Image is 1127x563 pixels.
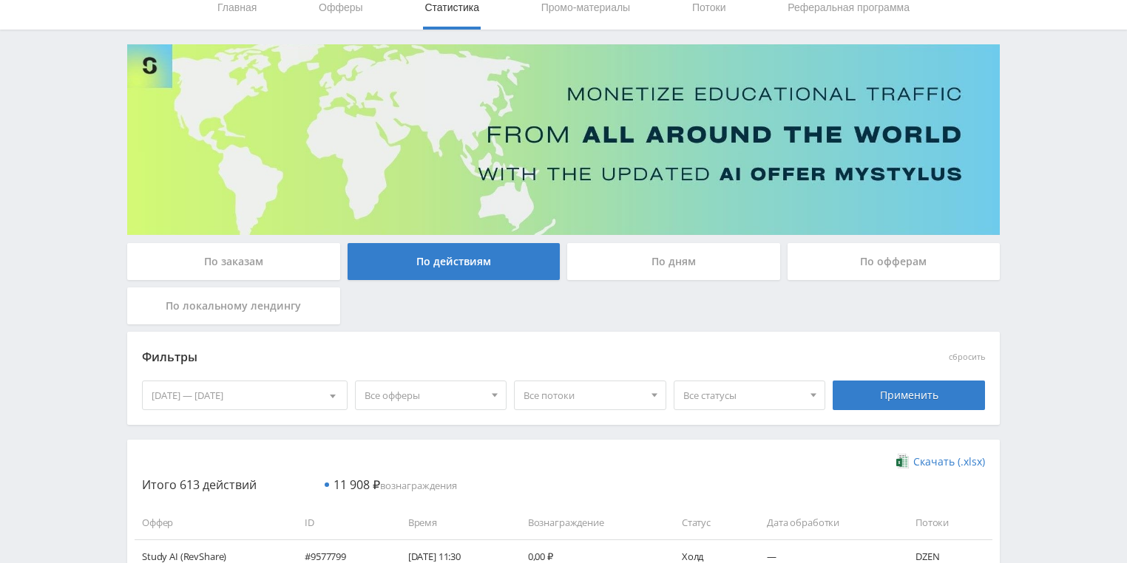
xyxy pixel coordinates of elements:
td: Время [393,506,513,539]
span: Скачать (.xlsx) [913,456,985,468]
img: xlsx [896,454,909,468]
span: 11 908 ₽ [334,477,380,493]
td: ID [290,506,393,539]
a: Скачать (.xlsx) [896,454,985,469]
td: Оффер [135,506,290,539]
td: Вознаграждение [513,506,667,539]
div: [DATE] — [DATE] [143,381,347,409]
div: По локальному лендингу [127,287,340,324]
div: Применить [833,381,985,410]
td: Дата обработки [752,506,901,539]
button: сбросить [949,352,985,362]
div: По заказам [127,243,340,280]
div: По действиям [348,243,561,280]
span: вознаграждения [334,479,457,492]
span: Все статусы [683,381,803,409]
span: Итого 613 действий [142,477,257,493]
td: Потоки [901,506,992,539]
span: Все потоки [524,381,643,409]
img: Banner [127,44,1000,235]
div: Фильтры [142,347,773,369]
div: По офферам [788,243,1001,280]
div: По дням [567,243,780,280]
span: Все офферы [365,381,484,409]
td: Статус [667,506,752,539]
